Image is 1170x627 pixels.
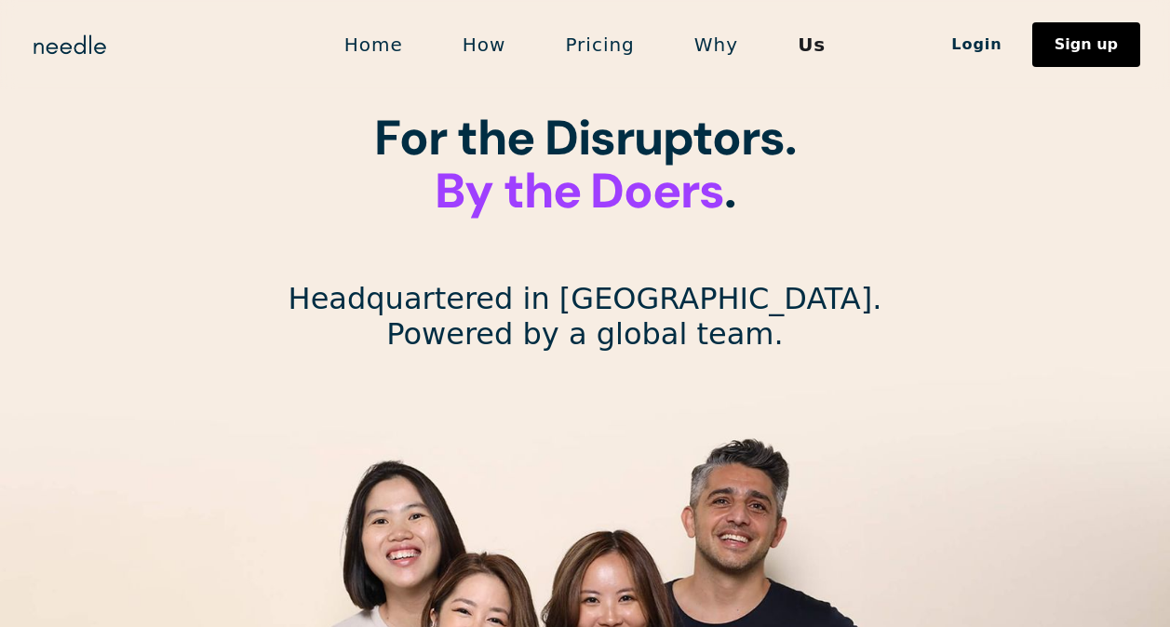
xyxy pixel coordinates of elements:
[535,25,664,64] a: Pricing
[289,281,882,353] p: Headquartered in [GEOGRAPHIC_DATA]. Powered by a global team.
[921,29,1032,60] a: Login
[1055,37,1118,52] div: Sign up
[315,25,433,64] a: Home
[665,25,768,64] a: Why
[433,25,536,64] a: How
[374,112,795,272] h1: For the Disruptors. ‍ . ‍
[1032,22,1140,67] a: Sign up
[435,159,725,222] span: By the Doers
[768,25,855,64] a: Us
